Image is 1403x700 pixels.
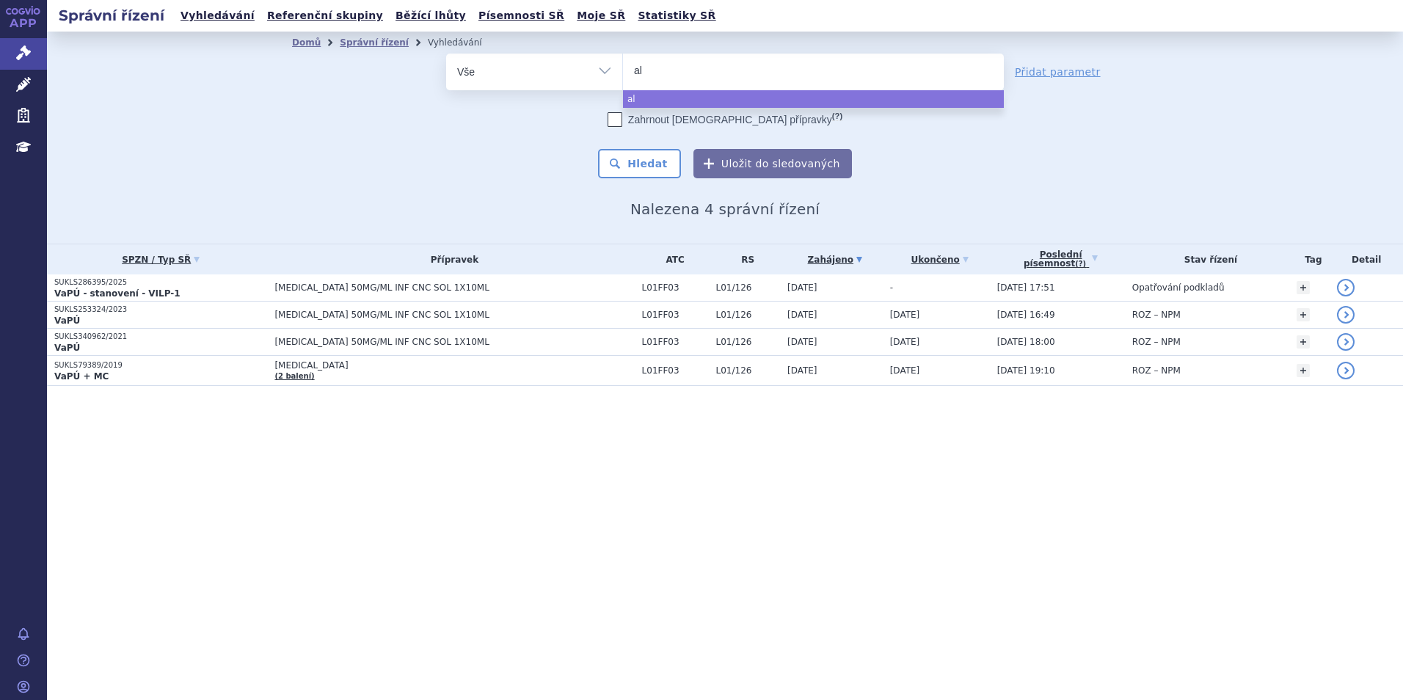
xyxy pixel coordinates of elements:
a: + [1297,308,1310,321]
span: [DATE] [787,365,817,376]
span: L01/126 [716,337,780,347]
abbr: (?) [1075,260,1086,269]
span: [MEDICAL_DATA] [274,360,634,371]
a: detail [1337,306,1355,324]
span: L01/126 [716,282,780,293]
p: SUKLS253324/2023 [54,305,267,315]
span: L01FF03 [642,365,709,376]
strong: VaPÚ [54,343,80,353]
a: Domů [292,37,321,48]
a: + [1297,335,1310,349]
a: Statistiky SŘ [633,6,720,26]
a: Písemnosti SŘ [474,6,569,26]
p: SUKLS79389/2019 [54,360,267,371]
strong: VaPÚ - stanovení - VILP-1 [54,288,181,299]
a: Správní řízení [340,37,409,48]
span: ROZ – NPM [1132,310,1181,320]
span: [DATE] [787,310,817,320]
a: detail [1337,279,1355,296]
a: SPZN / Typ SŘ [54,249,267,270]
span: [DATE] 18:00 [997,337,1055,347]
th: Tag [1289,244,1330,274]
span: L01FF03 [642,310,709,320]
p: SUKLS340962/2021 [54,332,267,342]
span: [DATE] 16:49 [997,310,1055,320]
a: Moje SŘ [572,6,630,26]
button: Uložit do sledovaných [693,149,852,178]
span: Nalezena 4 správní řízení [630,200,820,218]
span: [DATE] [787,337,817,347]
span: [DATE] [787,282,817,293]
th: Přípravek [267,244,634,274]
span: L01FF03 [642,337,709,347]
span: L01FF03 [642,282,709,293]
p: SUKLS286395/2025 [54,277,267,288]
a: Referenční skupiny [263,6,387,26]
th: ATC [635,244,709,274]
th: RS [709,244,780,274]
span: Opatřování podkladů [1132,282,1225,293]
li: al [623,90,1004,108]
span: [DATE] 19:10 [997,365,1055,376]
a: (2 balení) [274,372,314,380]
a: + [1297,364,1310,377]
span: [DATE] 17:51 [997,282,1055,293]
span: - [890,282,893,293]
strong: VaPÚ + MC [54,371,109,382]
span: L01/126 [716,365,780,376]
a: Vyhledávání [176,6,259,26]
span: [DATE] [890,365,920,376]
a: detail [1337,333,1355,351]
label: Zahrnout [DEMOGRAPHIC_DATA] přípravky [608,112,842,127]
a: Poslednípísemnost(?) [997,244,1125,274]
th: Detail [1330,244,1403,274]
span: [MEDICAL_DATA] 50MG/ML INF CNC SOL 1X10ML [274,337,634,347]
a: + [1297,281,1310,294]
span: [MEDICAL_DATA] 50MG/ML INF CNC SOL 1X10ML [274,282,634,293]
strong: VaPÚ [54,316,80,326]
button: Hledat [598,149,681,178]
a: Běžící lhůty [391,6,470,26]
span: L01/126 [716,310,780,320]
a: Přidat parametr [1015,65,1101,79]
a: Ukončeno [890,249,990,270]
span: ROZ – NPM [1132,365,1181,376]
a: Zahájeno [787,249,883,270]
span: [MEDICAL_DATA] 50MG/ML INF CNC SOL 1X10ML [274,310,634,320]
abbr: (?) [832,112,842,121]
th: Stav řízení [1125,244,1290,274]
span: [DATE] [890,310,920,320]
span: [DATE] [890,337,920,347]
li: Vyhledávání [428,32,501,54]
h2: Správní řízení [47,5,176,26]
span: ROZ – NPM [1132,337,1181,347]
a: detail [1337,362,1355,379]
